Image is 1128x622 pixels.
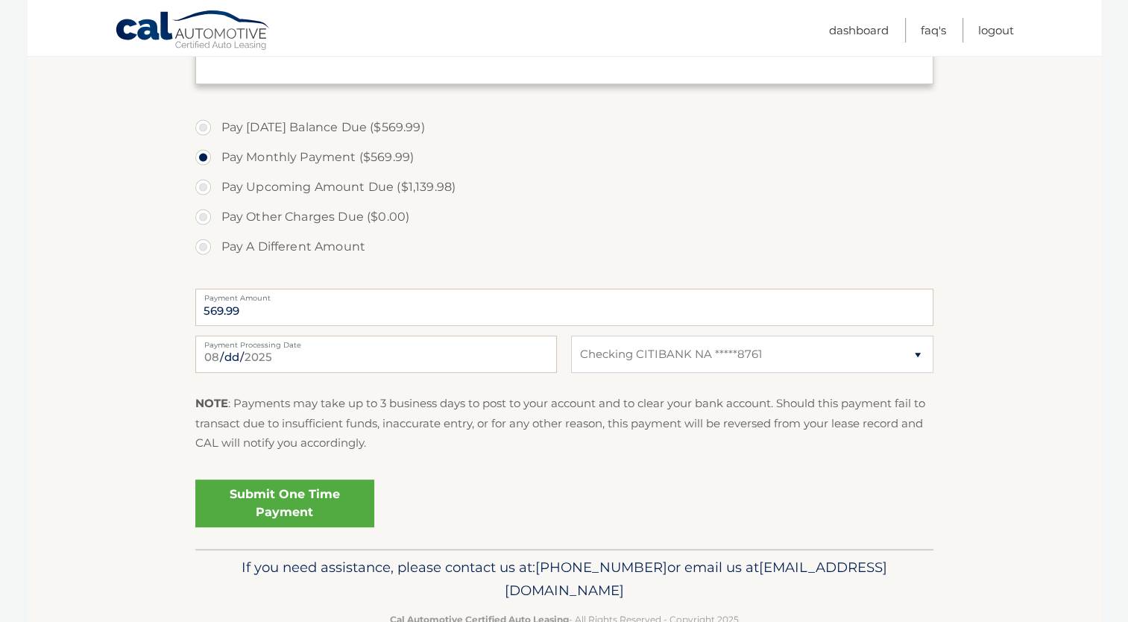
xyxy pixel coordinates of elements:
input: Payment Date [195,336,557,373]
strong: NOTE [195,396,228,410]
label: Pay A Different Amount [195,232,933,262]
p: If you need assistance, please contact us at: or email us at [205,556,924,603]
a: FAQ's [921,18,946,43]
a: Logout [978,18,1014,43]
label: Payment Amount [195,289,933,301]
p: : Payments may take up to 3 business days to post to your account and to clear your bank account.... [195,394,933,453]
label: Pay Upcoming Amount Due ($1,139.98) [195,172,933,202]
span: [PHONE_NUMBER] [535,559,667,576]
label: Pay Other Charges Due ($0.00) [195,202,933,232]
input: Payment Amount [195,289,933,326]
a: Cal Automotive [115,10,271,53]
a: Submit One Time Payment [195,480,374,527]
a: Dashboard [829,18,889,43]
label: Pay [DATE] Balance Due ($569.99) [195,113,933,142]
label: Pay Monthly Payment ($569.99) [195,142,933,172]
label: Payment Processing Date [195,336,557,348]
